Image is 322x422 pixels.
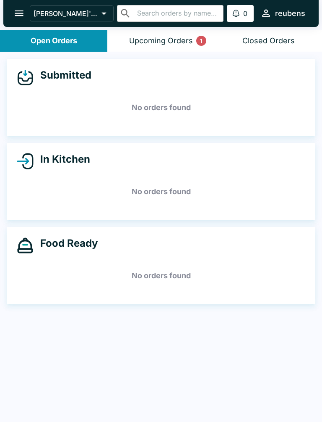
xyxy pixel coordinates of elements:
button: open drawer [8,3,30,24]
div: Upcoming Orders [129,36,193,46]
div: Open Orders [31,36,77,46]
h5: No orders found [17,177,305,207]
h4: Submitted [34,69,91,82]
button: reubens [257,4,309,22]
div: Closed Orders [242,36,295,46]
p: [PERSON_NAME]'s Mexican Food [34,9,98,18]
input: Search orders by name or phone number [135,8,220,19]
h5: No orders found [17,92,305,123]
p: 0 [243,9,247,18]
div: reubens [275,8,305,18]
h5: No orders found [17,261,305,291]
p: 1 [200,37,203,45]
button: [PERSON_NAME]'s Mexican Food [30,5,114,21]
h4: Food Ready [34,237,98,250]
h4: In Kitchen [34,153,90,166]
